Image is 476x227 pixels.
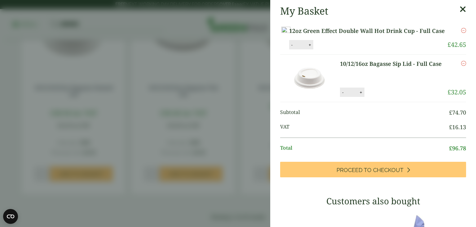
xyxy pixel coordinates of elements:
button: + [307,42,313,48]
button: Open CMP widget [3,209,18,224]
bdi: 16.13 [449,123,466,131]
span: VAT [280,123,449,131]
bdi: 74.70 [449,109,466,116]
a: 12oz Green Effect Double Wall Hot Drink Cup - Full Case [289,27,446,35]
a: Proceed to Checkout [280,162,466,177]
button: - [289,42,294,48]
button: + [358,90,364,95]
bdi: 96.78 [449,144,466,152]
a: Remove this item [461,27,466,34]
h2: My Basket [280,5,328,17]
span: £ [447,88,451,96]
a: 10/12/16oz Bagasse Sip Lid - Full Case [340,60,444,68]
span: £ [449,109,452,116]
span: £ [449,123,452,131]
span: Subtotal [280,108,449,117]
span: £ [449,144,452,152]
button: - [340,90,345,95]
a: Remove this item [461,60,466,67]
span: £ [447,40,451,49]
span: Total [280,144,449,152]
h3: Customers also bought [280,196,466,207]
span: Proceed to Checkout [337,167,403,174]
bdi: 32.05 [447,88,466,96]
bdi: 42.65 [447,40,466,49]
